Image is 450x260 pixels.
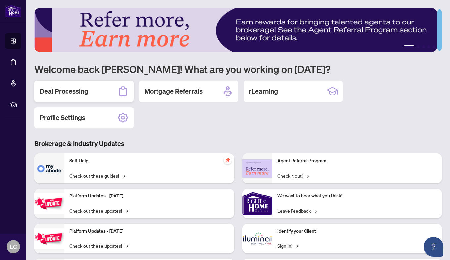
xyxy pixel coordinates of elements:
[427,45,430,48] button: 4
[433,45,435,48] button: 5
[305,172,309,179] span: →
[69,172,125,179] a: Check out these guides!→
[34,8,437,52] img: Slide 0
[34,63,442,75] h1: Welcome back [PERSON_NAME]! What are you working on [DATE]?
[249,87,278,96] h2: rLearning
[242,159,272,178] img: Agent Referral Program
[5,5,21,17] img: logo
[295,242,298,249] span: →
[224,156,232,164] span: pushpin
[69,207,128,214] a: Check out these updates!→
[277,157,437,165] p: Agent Referral Program
[242,224,272,253] img: Identify your Client
[40,87,88,96] h2: Deal Processing
[277,207,317,214] a: Leave Feedback→
[277,242,298,249] a: Sign In!→
[404,45,414,48] button: 1
[277,228,437,235] p: Identify your Client
[417,45,420,48] button: 2
[122,172,125,179] span: →
[10,242,17,251] span: LC
[422,45,425,48] button: 3
[125,207,128,214] span: →
[34,228,64,249] img: Platform Updates - July 8, 2025
[277,193,437,200] p: We want to hear what you think!
[277,172,309,179] a: Check it out!→
[242,189,272,218] img: We want to hear what you think!
[313,207,317,214] span: →
[125,242,128,249] span: →
[69,228,229,235] p: Platform Updates - [DATE]
[69,193,229,200] p: Platform Updates - [DATE]
[144,87,202,96] h2: Mortgage Referrals
[34,139,442,148] h3: Brokerage & Industry Updates
[69,242,128,249] a: Check out these updates!→
[34,193,64,214] img: Platform Updates - July 21, 2025
[34,153,64,183] img: Self-Help
[424,237,443,257] button: Open asap
[40,113,85,122] h2: Profile Settings
[69,157,229,165] p: Self-Help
